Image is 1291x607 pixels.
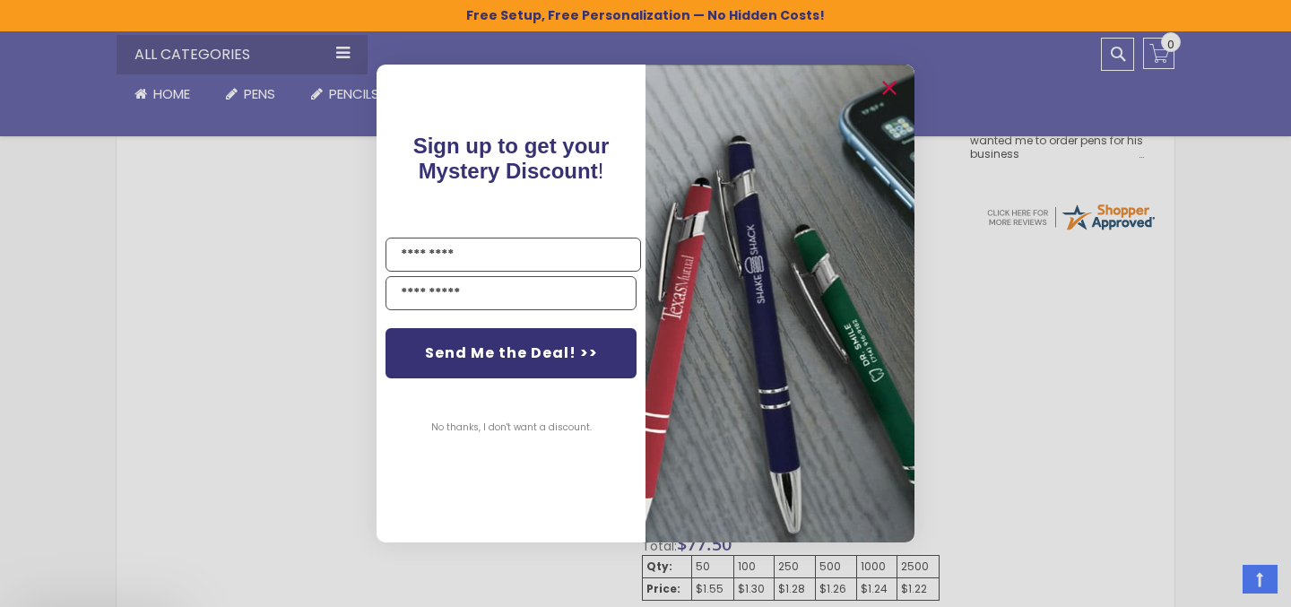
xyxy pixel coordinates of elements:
[875,74,904,102] button: Close dialog
[422,405,601,450] button: No thanks, I don't want a discount.
[413,134,610,183] span: Sign up to get your Mystery Discount
[386,328,637,378] button: Send Me the Deal! >>
[645,65,914,542] img: pop-up-image
[413,134,610,183] span: !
